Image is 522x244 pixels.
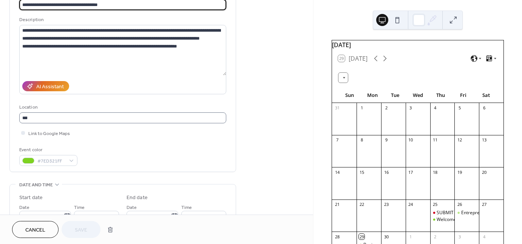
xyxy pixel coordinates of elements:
span: Time [74,204,85,212]
div: Welcome Call [430,216,455,223]
span: Date [19,204,29,212]
div: 24 [408,202,414,207]
div: 13 [481,137,487,143]
button: AI Assistant [22,81,69,91]
div: 10 [408,137,414,143]
button: Cancel [12,221,59,238]
span: Date and time [19,181,53,189]
div: 3 [408,105,414,111]
div: 9 [383,137,389,143]
div: SUBMIT SIGNED AGREEMENT [430,210,455,216]
div: Sun [338,88,361,103]
div: AI Assistant [36,83,64,91]
span: Link to Google Maps [28,130,70,138]
div: SUBMIT SIGNED AGREEMENT [437,210,500,216]
div: 16 [383,169,389,175]
div: 27 [481,202,487,207]
div: 15 [359,169,364,175]
div: 1 [359,105,364,111]
div: 12 [457,137,462,143]
div: 30 [383,234,389,239]
div: End date [127,194,148,202]
div: Tue [384,88,406,103]
div: 6 [481,105,487,111]
div: 7 [334,137,340,143]
div: 2 [432,234,438,239]
div: 22 [359,202,364,207]
div: 17 [408,169,414,175]
div: Sat [475,88,497,103]
div: Start date [19,194,43,202]
div: 31 [334,105,340,111]
div: 14 [334,169,340,175]
div: 28 [334,234,340,239]
span: Time [181,204,192,212]
div: Description [19,16,225,24]
div: 20 [481,169,487,175]
div: 25 [432,202,438,207]
div: 18 [432,169,438,175]
div: 8 [359,137,364,143]
span: #7ED321FF [37,157,65,165]
div: 4 [481,234,487,239]
div: 21 [334,202,340,207]
div: 19 [457,169,462,175]
div: 26 [457,202,462,207]
div: Wed [406,88,429,103]
div: Fri [452,88,474,103]
div: 1 [408,234,414,239]
div: [DATE] [332,40,503,49]
div: 3 [457,234,462,239]
span: Date [127,204,137,212]
div: Entrepreneurial Mindset - Alexia Panagiotou [454,210,479,216]
div: Welcome Call [437,216,465,223]
div: Thu [429,88,452,103]
div: 2 [383,105,389,111]
div: 29 [359,234,364,239]
div: 4 [432,105,438,111]
div: 23 [383,202,389,207]
div: Location [19,103,225,111]
div: 11 [432,137,438,143]
div: Event color [19,146,76,154]
span: Cancel [25,226,45,234]
div: 5 [457,105,462,111]
div: Mon [361,88,383,103]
